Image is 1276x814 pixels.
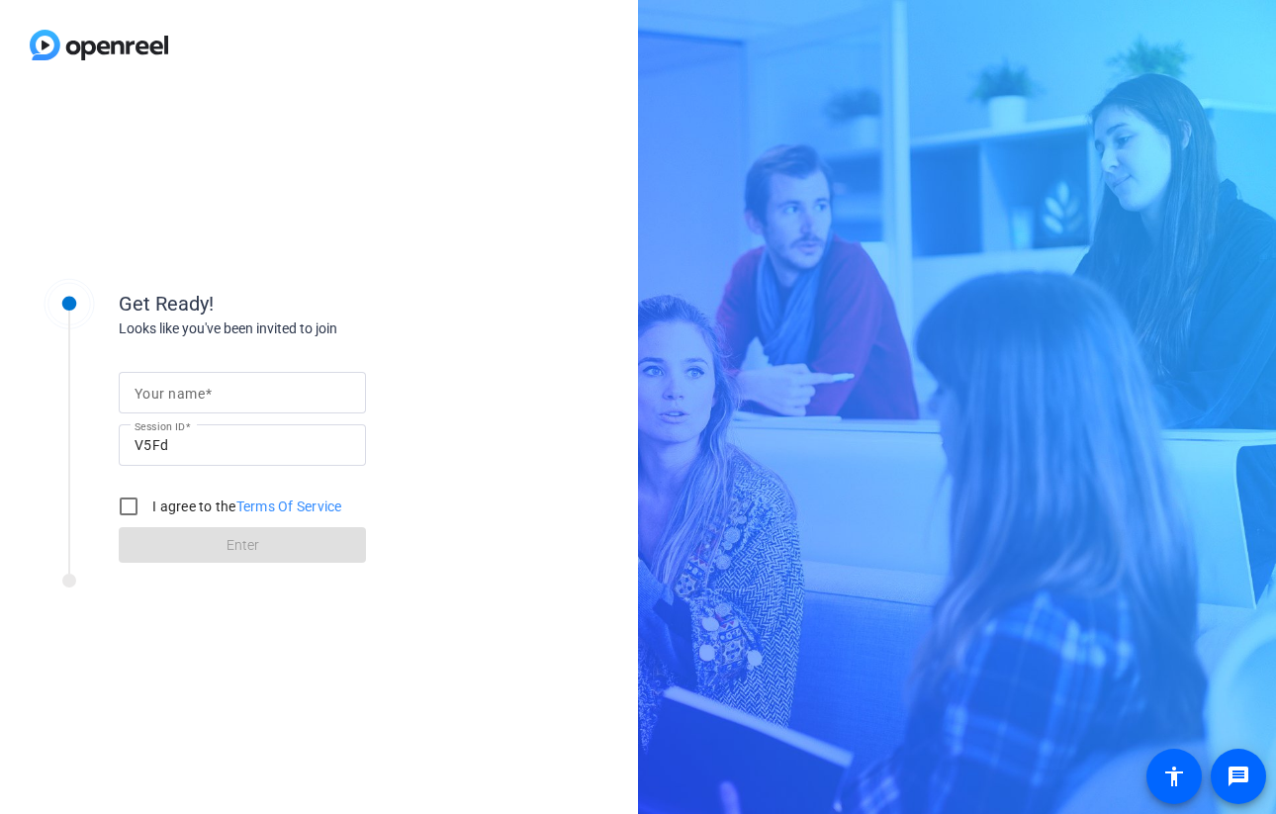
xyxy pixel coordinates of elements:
a: Terms Of Service [236,498,342,514]
div: Looks like you've been invited to join [119,318,514,339]
div: Get Ready! [119,289,514,318]
label: I agree to the [148,497,342,516]
mat-icon: accessibility [1162,765,1186,788]
mat-icon: message [1227,765,1250,788]
mat-label: Your name [135,386,205,402]
mat-label: Session ID [135,420,185,432]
